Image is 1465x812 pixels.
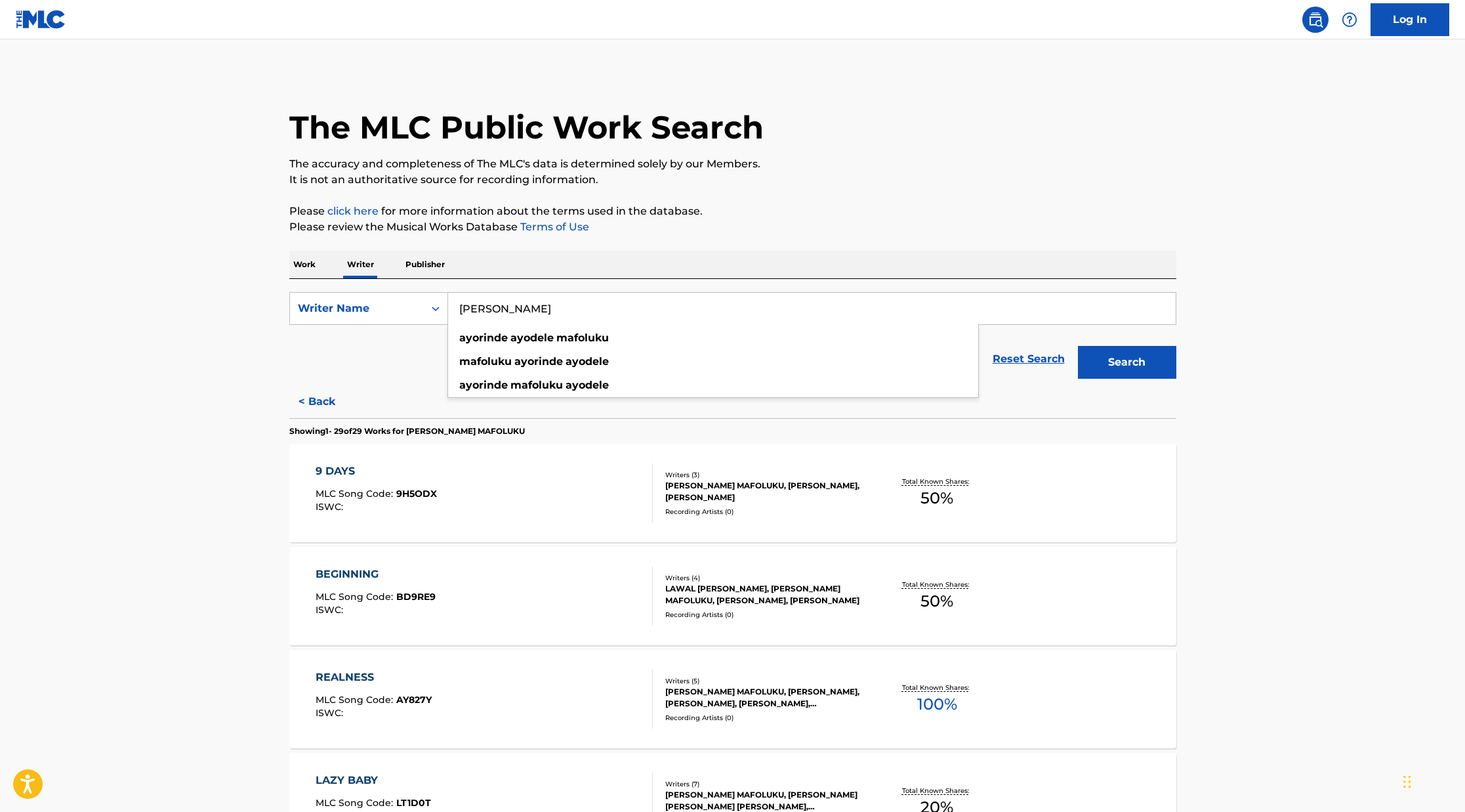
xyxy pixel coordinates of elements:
span: 9H5ODX [396,488,437,500]
p: Work [289,251,320,278]
h1: The MLC Public Work Search [289,108,764,147]
p: Total Known Shares: [902,580,972,589]
strong: mafoluku [459,355,512,368]
span: MLC Song Code : [316,591,396,603]
strong: ayorinde [459,331,508,344]
span: AY827Y [396,694,432,706]
div: Writer Name [298,301,416,316]
div: LAWAL [PERSON_NAME], [PERSON_NAME] MAFOLUKU, [PERSON_NAME], [PERSON_NAME] [665,583,863,607]
img: search [1308,12,1323,28]
span: BD9RE9 [396,591,436,603]
span: 50 % [920,486,953,510]
div: Writers ( 5 ) [665,676,863,686]
div: REALNESS [316,670,432,685]
div: Writers ( 7 ) [665,779,863,789]
iframe: Chat Widget [1399,749,1465,812]
div: BEGINNING [316,566,436,582]
img: MLC Logo [16,10,66,29]
span: 50 % [920,589,953,613]
div: 9 DAYS [316,463,437,479]
div: Writers ( 3 ) [665,470,863,480]
span: ISWC : [316,707,346,719]
strong: ayodele [566,379,609,391]
div: Recording Artists ( 0 ) [665,713,863,723]
p: Please review the Musical Works Database [289,219,1176,235]
div: LAZY BABY [316,773,431,788]
form: Search Form [289,292,1176,385]
p: Publisher [402,251,449,278]
strong: ayodele [566,355,609,368]
img: help [1342,12,1357,28]
a: BEGINNINGMLC Song Code:BD9RE9ISWC:Writers (4)LAWAL [PERSON_NAME], [PERSON_NAME] MAFOLUKU, [PERSON... [289,547,1176,645]
strong: mafoluku [510,379,563,391]
strong: ayorinde [514,355,563,368]
span: 100 % [917,693,957,716]
a: Log In [1371,3,1449,36]
p: It is not an authoritative source for recording information. [289,172,1176,188]
span: MLC Song Code : [316,797,396,809]
a: Public Search [1302,7,1329,33]
a: Reset Search [986,345,1071,374]
div: Help [1336,7,1363,33]
span: LT1D0T [396,797,431,809]
div: [PERSON_NAME] MAFOLUKU, [PERSON_NAME], [PERSON_NAME], [PERSON_NAME], [PERSON_NAME] [665,686,863,710]
div: [PERSON_NAME] MAFOLUKU, [PERSON_NAME], [PERSON_NAME] [665,480,863,503]
p: The accuracy and completeness of The MLC's data is determined solely by our Members. [289,156,1176,172]
div: Recording Artists ( 0 ) [665,610,863,620]
p: Please for more information about the terms used in the database. [289,203,1176,219]
strong: mafoluku [556,331,609,344]
div: Recording Artists ( 0 ) [665,507,863,517]
a: click here [327,205,379,217]
p: Total Known Shares: [902,786,972,796]
p: Total Known Shares: [902,477,972,486]
strong: ayodele [510,331,554,344]
span: MLC Song Code : [316,694,396,706]
a: REALNESSMLC Song Code:AY827YISWC:Writers (5)[PERSON_NAME] MAFOLUKU, [PERSON_NAME], [PERSON_NAME],... [289,650,1176,748]
span: MLC Song Code : [316,488,396,500]
p: Showing 1 - 29 of 29 Works for [PERSON_NAME] MAFOLUKU [289,425,525,437]
a: 9 DAYSMLC Song Code:9H5ODXISWC:Writers (3)[PERSON_NAME] MAFOLUKU, [PERSON_NAME], [PERSON_NAME]Rec... [289,444,1176,542]
p: Total Known Shares: [902,683,972,693]
div: Drag [1403,762,1411,801]
span: ISWC : [316,604,346,616]
div: Writers ( 4 ) [665,573,863,583]
button: < Back [289,385,368,418]
p: Writer [343,251,378,278]
strong: ayorinde [459,379,508,391]
button: Search [1078,346,1176,379]
span: ISWC : [316,501,346,513]
a: Terms of Use [518,221,589,233]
